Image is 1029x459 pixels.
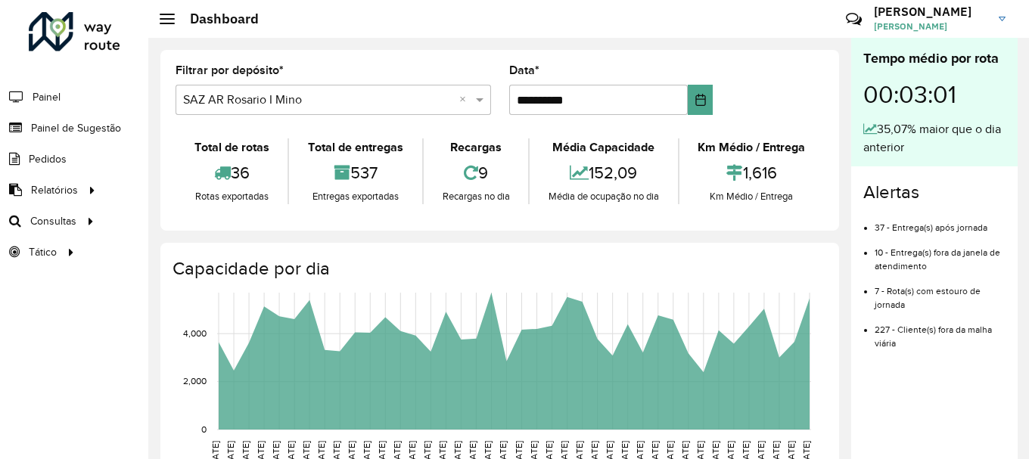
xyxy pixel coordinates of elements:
div: 35,07% maior que o dia anterior [863,120,1006,157]
h4: Capacidade por dia [173,258,824,280]
span: Relatórios [31,182,78,198]
span: Consultas [30,213,76,229]
li: 7 - Rota(s) com estouro de jornada [875,273,1006,312]
label: Data [509,61,539,79]
text: 4,000 [183,328,207,338]
div: 36 [179,157,284,189]
li: 227 - Cliente(s) fora da malha viária [875,312,1006,350]
a: Contato Rápido [838,3,870,36]
div: Total de rotas [179,138,284,157]
div: 9 [427,157,524,189]
div: 152,09 [533,157,673,189]
div: Recargas no dia [427,189,524,204]
li: 10 - Entrega(s) fora da janela de atendimento [875,234,1006,273]
span: Painel de Sugestão [31,120,121,136]
h2: Dashboard [175,11,259,27]
span: Tático [29,244,57,260]
button: Choose Date [688,85,713,115]
div: Km Médio / Entrega [683,189,820,204]
div: Recargas [427,138,524,157]
div: Total de entregas [293,138,418,157]
text: 0 [201,424,207,434]
span: [PERSON_NAME] [874,20,987,33]
li: 37 - Entrega(s) após jornada [875,209,1006,234]
div: 1,616 [683,157,820,189]
div: Tempo médio por rota [863,48,1006,69]
span: Painel [33,89,61,105]
h4: Alertas [863,181,1006,203]
div: Média Capacidade [533,138,673,157]
div: 00:03:01 [863,69,1006,120]
div: Rotas exportadas [179,189,284,204]
div: Média de ocupação no dia [533,189,673,204]
div: Km Médio / Entrega [683,138,820,157]
label: Filtrar por depósito [176,61,284,79]
span: Pedidos [29,151,67,167]
text: 2,000 [183,377,207,386]
span: Clear all [459,91,472,109]
div: 537 [293,157,418,189]
div: Entregas exportadas [293,189,418,204]
h3: [PERSON_NAME] [874,5,987,19]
